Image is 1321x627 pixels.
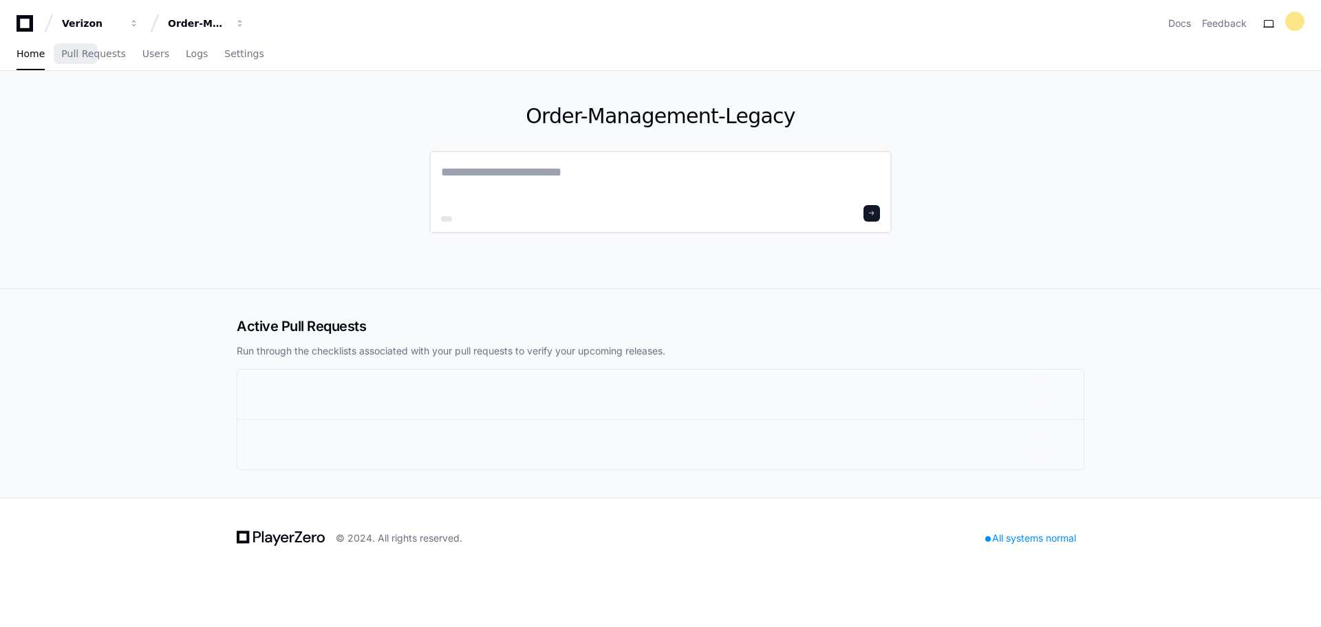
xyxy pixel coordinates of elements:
span: Pull Requests [61,50,125,58]
h2: Active Pull Requests [237,317,1084,336]
span: Settings [224,50,264,58]
button: Order-Management-Legacy [162,11,250,36]
button: Feedback [1202,17,1247,30]
div: Order-Management-Legacy [168,17,227,30]
div: Verizon [62,17,121,30]
a: Users [142,39,169,70]
div: © 2024. All rights reserved. [336,531,462,545]
a: Settings [224,39,264,70]
span: Home [17,50,45,58]
span: Logs [186,50,208,58]
a: Docs [1168,17,1191,30]
div: All systems normal [977,529,1084,548]
a: Home [17,39,45,70]
a: Logs [186,39,208,70]
h1: Order-Management-Legacy [429,104,892,129]
a: Pull Requests [61,39,125,70]
span: Users [142,50,169,58]
p: Run through the checklists associated with your pull requests to verify your upcoming releases. [237,344,1084,358]
button: Verizon [56,11,144,36]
